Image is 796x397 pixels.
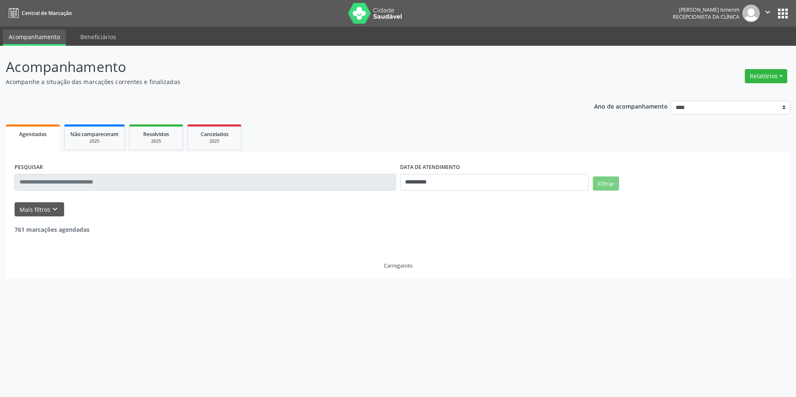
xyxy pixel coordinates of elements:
p: Acompanhamento [6,57,555,77]
span: Central de Marcação [22,10,72,17]
i: keyboard_arrow_down [50,205,60,214]
span: Agendados [19,131,47,138]
div: Carregando [384,262,413,269]
button: Relatórios [745,69,787,83]
button: Mais filtroskeyboard_arrow_down [15,202,64,217]
button: apps [776,6,790,21]
span: Resolvidos [143,131,169,138]
a: Acompanhamento [3,30,66,46]
button: Filtrar [593,176,619,191]
p: Ano de acompanhamento [594,101,668,111]
div: 2025 [135,138,177,144]
button:  [760,5,776,22]
label: DATA DE ATENDIMENTO [400,161,460,174]
div: 2025 [194,138,235,144]
span: Cancelados [201,131,229,138]
label: PESQUISAR [15,161,43,174]
img: img [742,5,760,22]
a: Beneficiários [75,30,122,44]
p: Acompanhe a situação das marcações correntes e finalizadas [6,77,555,86]
span: Recepcionista da clínica [673,13,739,20]
strong: 761 marcações agendadas [15,226,90,233]
div: 2025 [70,138,119,144]
i:  [763,7,772,17]
span: Não compareceram [70,131,119,138]
div: [PERSON_NAME] Ismerim [673,6,739,13]
a: Central de Marcação [6,6,72,20]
